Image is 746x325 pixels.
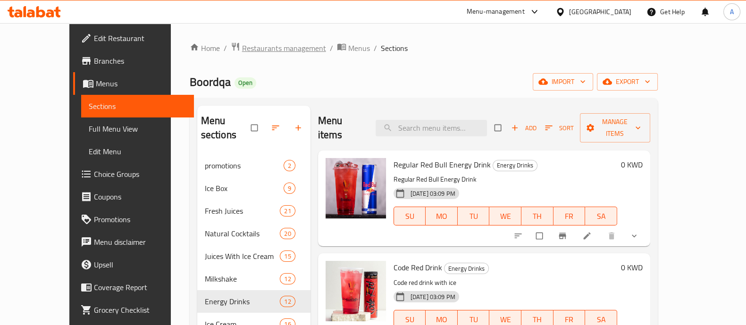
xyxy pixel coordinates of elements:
[604,76,650,88] span: export
[280,273,295,284] div: items
[398,209,422,223] span: SU
[280,205,295,217] div: items
[489,119,509,137] span: Select section
[205,160,284,171] span: promotions
[73,208,194,231] a: Promotions
[94,33,186,44] span: Edit Restaurant
[624,225,646,246] button: show more
[597,73,658,91] button: export
[330,42,333,54] li: /
[582,231,594,241] a: Edit menu item
[552,225,575,246] button: Branch-specific-item
[284,160,295,171] div: items
[394,207,426,225] button: SU
[394,260,442,275] span: Code Red Drink
[201,114,251,142] h2: Menu sections
[81,95,194,117] a: Sections
[557,209,582,223] span: FR
[284,161,295,170] span: 2
[533,73,593,91] button: import
[89,123,186,134] span: Full Menu View
[493,209,518,223] span: WE
[280,207,294,216] span: 21
[407,189,459,198] span: [DATE] 03:09 PM
[509,121,539,135] button: Add
[376,120,487,136] input: search
[543,121,576,135] button: Sort
[426,207,458,225] button: MO
[205,183,284,194] div: Ice Box
[89,100,186,112] span: Sections
[197,267,310,290] div: Milkshake12
[348,42,370,54] span: Menus
[545,123,574,133] span: Sort
[265,117,288,138] span: Sort sections
[444,263,488,274] span: Energy Drinks
[429,209,454,223] span: MO
[621,158,643,171] h6: 0 KWD
[585,207,617,225] button: SA
[190,42,220,54] a: Home
[235,77,256,89] div: Open
[730,7,734,17] span: A
[242,42,326,54] span: Restaurants management
[280,250,295,262] div: items
[73,253,194,276] a: Upsell
[81,117,194,140] a: Full Menu View
[94,214,186,225] span: Promotions
[489,207,521,225] button: WE
[280,229,294,238] span: 20
[394,158,491,172] span: Regular Red Bull Energy Drink
[621,261,643,274] h6: 0 KWD
[525,209,550,223] span: TH
[197,200,310,222] div: Fresh Juices21
[458,207,490,225] button: TU
[318,114,364,142] h2: Menu items
[467,6,525,17] div: Menu-management
[205,228,280,239] span: Natural Cocktails
[580,113,650,142] button: Manage items
[205,273,280,284] div: Milkshake
[493,160,537,171] span: Energy Drinks
[94,55,186,67] span: Branches
[94,259,186,270] span: Upsell
[205,205,280,217] span: Fresh Juices
[231,42,326,54] a: Restaurants management
[374,42,377,54] li: /
[94,191,186,202] span: Coupons
[509,121,539,135] span: Add item
[539,121,580,135] span: Sort items
[89,146,186,157] span: Edit Menu
[205,250,280,262] span: Juices With Ice Cream
[73,185,194,208] a: Coupons
[235,79,256,87] span: Open
[94,282,186,293] span: Coverage Report
[280,252,294,261] span: 15
[73,276,194,299] a: Coverage Report
[511,123,536,133] span: Add
[326,261,386,321] img: Code Red Drink
[280,297,294,306] span: 12
[94,236,186,248] span: Menu disclaimer
[530,227,550,245] span: Select to update
[280,296,295,307] div: items
[190,42,658,54] nav: breadcrumb
[94,304,186,316] span: Grocery Checklist
[589,209,613,223] span: SA
[394,174,617,185] p: Regular Red Bull Energy Drink
[326,158,386,218] img: Regular Red Bull Energy Drink
[553,207,586,225] button: FR
[81,140,194,163] a: Edit Menu
[73,72,194,95] a: Menus
[587,116,643,140] span: Manage items
[73,27,194,50] a: Edit Restaurant
[337,42,370,54] a: Menus
[508,225,530,246] button: sort-choices
[205,296,280,307] span: Energy Drinks
[280,228,295,239] div: items
[197,290,310,313] div: Energy Drinks12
